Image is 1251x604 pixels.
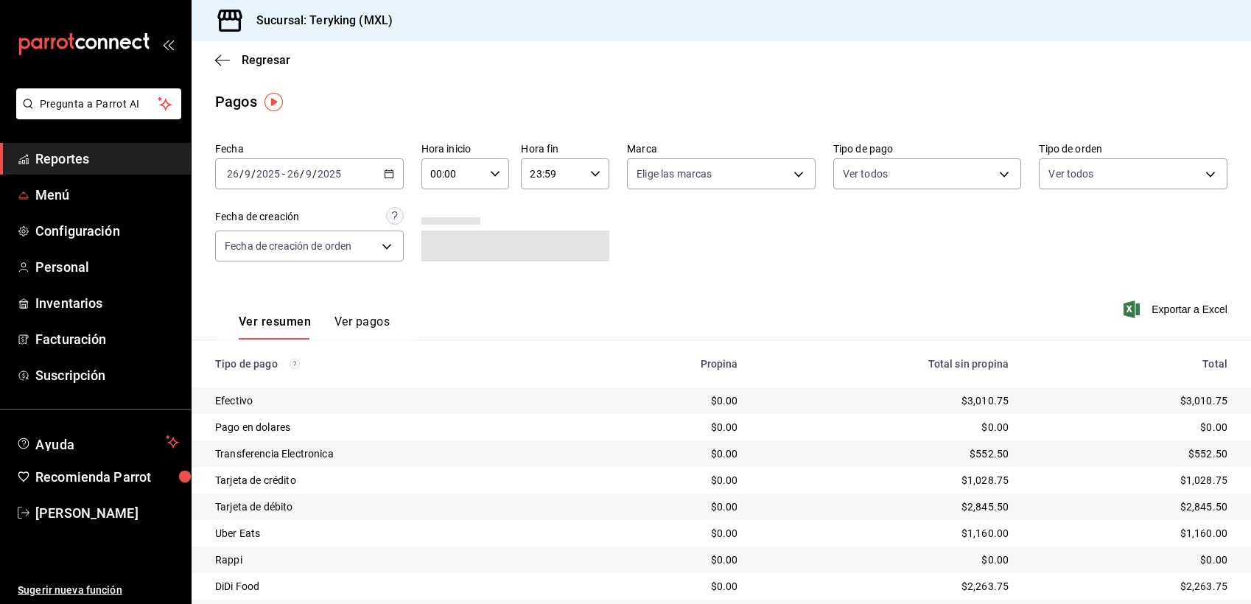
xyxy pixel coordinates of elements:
button: Exportar a Excel [1126,301,1227,318]
div: Uber Eats [215,526,579,541]
button: Pregunta a Parrot AI [16,88,181,119]
span: / [239,168,244,180]
input: ---- [256,168,281,180]
input: -- [226,168,239,180]
div: Total sin propina [762,358,1009,370]
span: Elige las marcas [637,166,712,181]
div: $552.50 [1032,446,1227,461]
div: $3,010.75 [1032,393,1227,408]
label: Marca [627,144,816,154]
div: navigation tabs [239,315,390,340]
span: Personal [35,257,179,277]
div: $0.00 [603,473,738,488]
div: $3,010.75 [762,393,1009,408]
label: Tipo de pago [833,144,1022,154]
span: Inventarios [35,293,179,313]
div: Pago en dolares [215,420,579,435]
div: $1,028.75 [1032,473,1227,488]
a: Pregunta a Parrot AI [10,107,181,122]
div: Fecha de creación [215,209,299,225]
div: $2,845.50 [1032,499,1227,514]
div: $0.00 [603,499,738,514]
label: Fecha [215,144,404,154]
div: $0.00 [603,393,738,408]
div: $1,160.00 [762,526,1009,541]
button: Regresar [215,53,290,67]
span: Configuración [35,221,179,241]
div: $552.50 [762,446,1009,461]
span: Ayuda [35,433,160,451]
svg: Los pagos realizados con Pay y otras terminales son montos brutos. [290,359,300,369]
input: -- [305,168,312,180]
div: $0.00 [603,552,738,567]
div: Propina [603,358,738,370]
div: $2,263.75 [1032,579,1227,594]
div: $0.00 [603,526,738,541]
div: Rappi [215,552,579,567]
span: [PERSON_NAME] [35,503,179,523]
img: Tooltip marker [264,93,283,111]
h3: Sucursal: Teryking (MXL) [245,12,393,29]
div: Efectivo [215,393,579,408]
input: -- [244,168,251,180]
span: / [300,168,304,180]
button: Ver resumen [239,315,311,340]
span: Fecha de creación de orden [225,239,351,253]
span: Menú [35,185,179,205]
input: -- [287,168,300,180]
span: Suscripción [35,365,179,385]
button: open_drawer_menu [162,38,174,50]
div: $0.00 [1032,420,1227,435]
span: Regresar [242,53,290,67]
div: $0.00 [603,446,738,461]
span: Facturación [35,329,179,349]
div: $2,263.75 [762,579,1009,594]
label: Hora fin [521,144,609,154]
div: $0.00 [762,552,1009,567]
label: Hora inicio [421,144,510,154]
div: DiDi Food [215,579,579,594]
span: Sugerir nueva función [18,583,179,598]
span: - [282,168,285,180]
div: Tarjeta de débito [215,499,579,514]
span: / [312,168,317,180]
span: Ver todos [1048,166,1093,181]
div: $2,845.50 [762,499,1009,514]
span: / [251,168,256,180]
input: ---- [317,168,342,180]
div: Tarjeta de crédito [215,473,579,488]
div: $1,160.00 [1032,526,1227,541]
div: Total [1032,358,1227,370]
div: Tipo de pago [215,358,579,370]
div: $0.00 [603,579,738,594]
div: $0.00 [603,420,738,435]
label: Tipo de orden [1039,144,1227,154]
span: Recomienda Parrot [35,467,179,487]
div: $0.00 [1032,552,1227,567]
div: Transferencia Electronica [215,446,579,461]
span: Pregunta a Parrot AI [40,96,158,112]
span: Reportes [35,149,179,169]
button: Ver pagos [334,315,390,340]
div: Pagos [215,91,257,113]
span: Ver todos [843,166,888,181]
div: $1,028.75 [762,473,1009,488]
div: $0.00 [762,420,1009,435]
